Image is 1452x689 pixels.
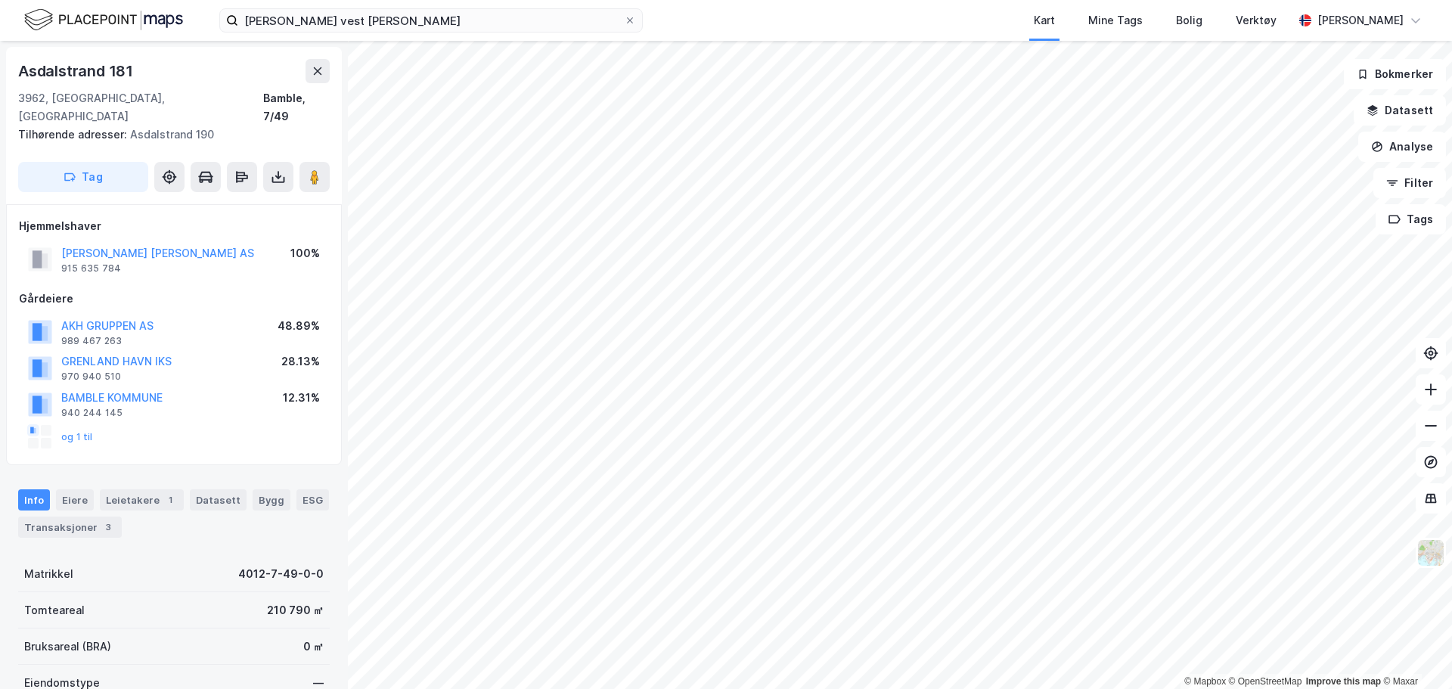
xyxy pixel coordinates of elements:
div: 1 [163,492,178,507]
div: 4012-7-49-0-0 [238,565,324,583]
div: Bamble, 7/49 [263,89,330,126]
div: 3962, [GEOGRAPHIC_DATA], [GEOGRAPHIC_DATA] [18,89,263,126]
div: Asdalstrand 190 [18,126,318,144]
div: 3 [101,520,116,535]
div: 989 467 263 [61,335,122,347]
button: Tag [18,162,148,192]
iframe: Chat Widget [1376,616,1452,689]
div: Info [18,489,50,511]
div: Leietakere [100,489,184,511]
div: Asdalstrand 181 [18,59,136,83]
div: 0 ㎡ [303,638,324,656]
div: Datasett [190,489,247,511]
img: Z [1416,538,1445,567]
button: Datasett [1354,95,1446,126]
button: Bokmerker [1344,59,1446,89]
button: Filter [1373,168,1446,198]
div: 12.31% [283,389,320,407]
div: 970 940 510 [61,371,121,383]
div: Tomteareal [24,601,85,619]
div: Matrikkel [24,565,73,583]
img: logo.f888ab2527a4732fd821a326f86c7f29.svg [24,7,183,33]
a: OpenStreetMap [1229,676,1302,687]
div: ESG [296,489,329,511]
button: Tags [1376,204,1446,234]
div: Mine Tags [1088,11,1143,29]
button: Analyse [1358,132,1446,162]
div: [PERSON_NAME] [1317,11,1404,29]
div: Eiere [56,489,94,511]
input: Søk på adresse, matrikkel, gårdeiere, leietakere eller personer [238,9,624,32]
div: 915 635 784 [61,262,121,275]
div: Bolig [1176,11,1202,29]
div: 48.89% [278,317,320,335]
div: Transaksjoner [18,517,122,538]
div: 940 244 145 [61,407,123,419]
div: Bruksareal (BRA) [24,638,111,656]
div: 28.13% [281,352,320,371]
div: 210 790 ㎡ [267,601,324,619]
div: Gårdeiere [19,290,329,308]
span: Tilhørende adresser: [18,128,130,141]
div: Bygg [253,489,290,511]
a: Mapbox [1184,676,1226,687]
div: Hjemmelshaver [19,217,329,235]
div: Kart [1034,11,1055,29]
div: Verktøy [1236,11,1277,29]
div: 100% [290,244,320,262]
a: Improve this map [1306,676,1381,687]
